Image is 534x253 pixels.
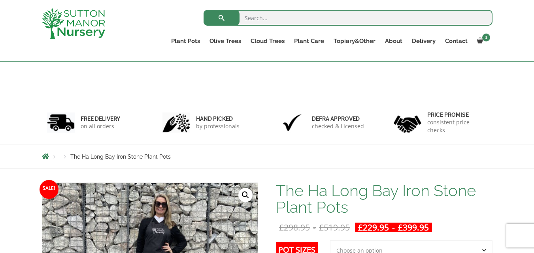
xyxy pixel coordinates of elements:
bdi: 519.95 [319,222,350,233]
a: Topiary&Other [329,36,380,47]
span: 1 [482,34,490,41]
bdi: 229.95 [358,222,389,233]
span: £ [319,222,324,233]
a: View full-screen image gallery [238,188,253,202]
a: Delivery [407,36,440,47]
span: £ [398,222,403,233]
a: 1 [472,36,492,47]
input: Search... [204,10,492,26]
a: Olive Trees [205,36,246,47]
p: by professionals [196,122,240,130]
p: consistent price checks [427,118,487,134]
img: 1.jpg [47,112,75,133]
a: Contact [440,36,472,47]
h6: Price promise [427,111,487,118]
a: Plant Care [289,36,329,47]
a: Cloud Trees [246,36,289,47]
span: £ [358,222,363,233]
p: checked & Licensed [312,122,364,130]
img: 4.jpg [394,111,421,135]
h6: FREE DELIVERY [81,115,120,122]
img: 2.jpg [162,112,190,133]
span: Sale! [40,180,58,199]
nav: Breadcrumbs [42,153,492,159]
img: 3.jpg [278,112,306,133]
p: on all orders [81,122,120,130]
img: logo [42,8,105,39]
a: About [380,36,407,47]
bdi: 298.95 [279,222,310,233]
h6: Defra approved [312,115,364,122]
ins: - [355,223,432,232]
span: £ [279,222,284,233]
span: The Ha Long Bay Iron Stone Plant Pots [70,154,171,160]
h1: The Ha Long Bay Iron Stone Plant Pots [276,182,492,216]
h6: hand picked [196,115,240,122]
a: Plant Pots [166,36,205,47]
del: - [276,223,353,232]
bdi: 399.95 [398,222,429,233]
